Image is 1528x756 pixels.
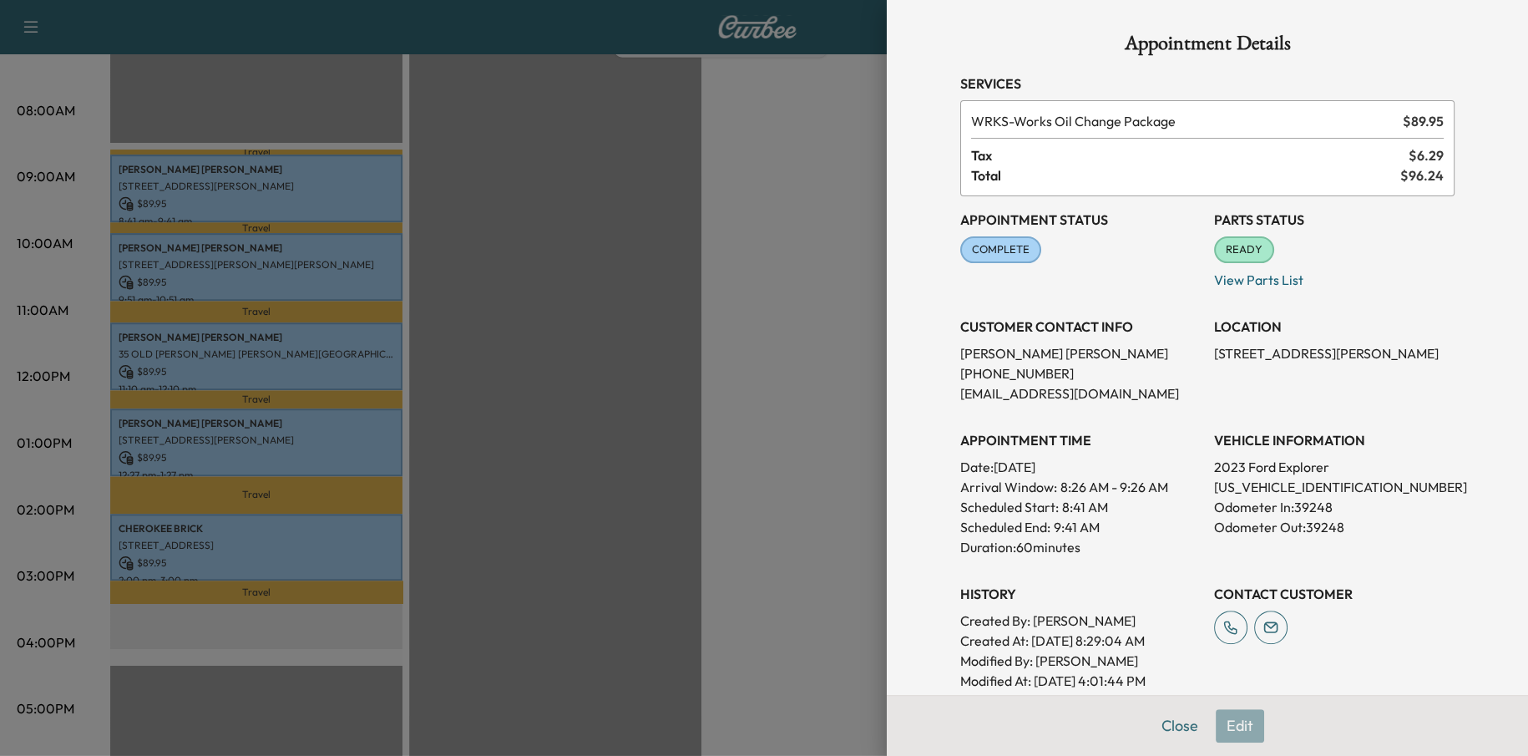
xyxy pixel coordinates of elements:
[971,145,1409,165] span: Tax
[1054,517,1100,537] p: 9:41 AM
[1214,263,1455,290] p: View Parts List
[971,111,1396,131] span: Works Oil Change Package
[960,457,1201,477] p: Date: [DATE]
[960,584,1201,604] h3: History
[1060,477,1168,497] span: 8:26 AM - 9:26 AM
[960,317,1201,337] h3: CUSTOMER CONTACT INFO
[960,537,1201,557] p: Duration: 60 minutes
[1214,343,1455,363] p: [STREET_ADDRESS][PERSON_NAME]
[960,383,1201,403] p: [EMAIL_ADDRESS][DOMAIN_NAME]
[1214,430,1455,450] h3: VEHICLE INFORMATION
[960,74,1455,94] h3: Services
[1214,477,1455,497] p: [US_VEHICLE_IDENTIFICATION_NUMBER]
[960,631,1201,651] p: Created At : [DATE] 8:29:04 AM
[1216,241,1272,258] span: READY
[1214,457,1455,477] p: 2023 Ford Explorer
[960,477,1201,497] p: Arrival Window:
[960,430,1201,450] h3: APPOINTMENT TIME
[960,33,1455,60] h1: Appointment Details
[1151,709,1209,743] button: Close
[960,517,1050,537] p: Scheduled End:
[1062,497,1108,517] p: 8:41 AM
[960,363,1201,383] p: [PHONE_NUMBER]
[960,651,1201,671] p: Modified By : [PERSON_NAME]
[960,343,1201,363] p: [PERSON_NAME] [PERSON_NAME]
[962,241,1040,258] span: COMPLETE
[1214,584,1455,604] h3: CONTACT CUSTOMER
[960,611,1201,631] p: Created By : [PERSON_NAME]
[1214,517,1455,537] p: Odometer Out: 39248
[1403,111,1444,131] span: $ 89.95
[960,497,1059,517] p: Scheduled Start:
[960,210,1201,230] h3: Appointment Status
[1214,497,1455,517] p: Odometer In: 39248
[1400,165,1444,185] span: $ 96.24
[971,165,1400,185] span: Total
[960,671,1201,691] p: Modified At : [DATE] 4:01:44 PM
[1214,317,1455,337] h3: LOCATION
[1214,210,1455,230] h3: Parts Status
[1409,145,1444,165] span: $ 6.29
